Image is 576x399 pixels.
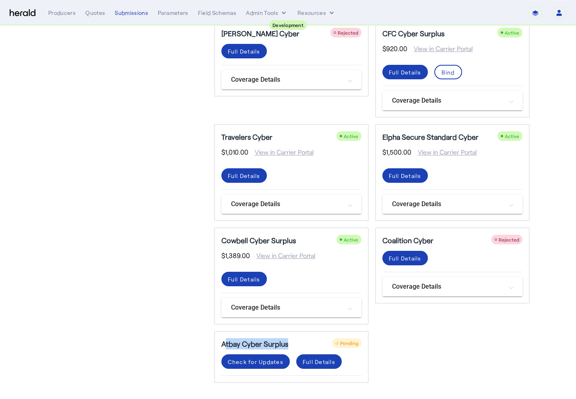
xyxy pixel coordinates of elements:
[505,133,519,139] span: Active
[392,96,503,105] mat-panel-title: Coverage Details
[269,20,307,30] div: Development
[344,133,358,139] span: Active
[221,272,267,286] button: Full Details
[221,354,290,369] button: Check for Updates
[382,28,444,39] h5: CFC Cyber Surplus
[382,251,428,265] button: Full Details
[297,9,336,17] button: Resources dropdown menu
[198,9,237,17] div: Field Schemas
[246,9,288,17] button: internal dropdown menu
[338,30,358,35] span: Rejected
[392,282,503,291] mat-panel-title: Coverage Details
[389,68,421,76] div: Full Details
[382,44,407,54] span: $920.00
[344,237,358,242] span: Active
[303,358,335,366] div: Full Details
[382,65,428,79] button: Full Details
[231,303,342,312] mat-panel-title: Coverage Details
[392,199,503,209] mat-panel-title: Coverage Details
[115,9,148,17] div: Submissions
[382,235,434,246] h5: Coalition Cyber
[85,9,105,17] div: Quotes
[248,147,314,157] span: View in Carrier Portal
[499,237,519,242] span: Rejected
[228,47,260,56] div: Full Details
[221,338,288,349] h5: Atbay Cyber Surplus
[250,251,316,260] span: View in Carrier Portal
[382,194,522,214] mat-expansion-panel-header: Coverage Details
[231,75,342,85] mat-panel-title: Coverage Details
[221,194,361,214] mat-expansion-panel-header: Coverage Details
[296,354,342,369] button: Full Details
[10,9,35,17] img: Herald Logo
[382,168,428,183] button: Full Details
[389,172,421,180] div: Full Details
[411,147,477,157] span: View in Carrier Portal
[442,68,455,76] div: Bind
[221,298,361,317] mat-expansion-panel-header: Coverage Details
[505,30,519,35] span: Active
[228,172,260,180] div: Full Details
[221,147,248,157] span: $1,010.00
[382,131,479,143] h5: Elpha Secure Standard Cyber
[221,235,296,246] h5: Cowbell Cyber Surplus
[340,340,358,346] span: Pending
[48,9,76,17] div: Producers
[221,168,267,183] button: Full Details
[382,147,411,157] span: $1,500.00
[382,91,522,110] mat-expansion-panel-header: Coverage Details
[231,199,342,209] mat-panel-title: Coverage Details
[158,9,188,17] div: Parameters
[221,70,361,89] mat-expansion-panel-header: Coverage Details
[221,131,273,143] h5: Travelers Cyber
[407,44,473,54] span: View in Carrier Portal
[389,254,421,263] div: Full Details
[228,275,260,283] div: Full Details
[221,251,250,260] span: $1,389.00
[221,44,267,58] button: Full Details
[221,28,299,39] h5: [PERSON_NAME] Cyber
[382,277,522,296] mat-expansion-panel-header: Coverage Details
[228,358,283,366] div: Check for Updates
[434,65,462,79] button: Bind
